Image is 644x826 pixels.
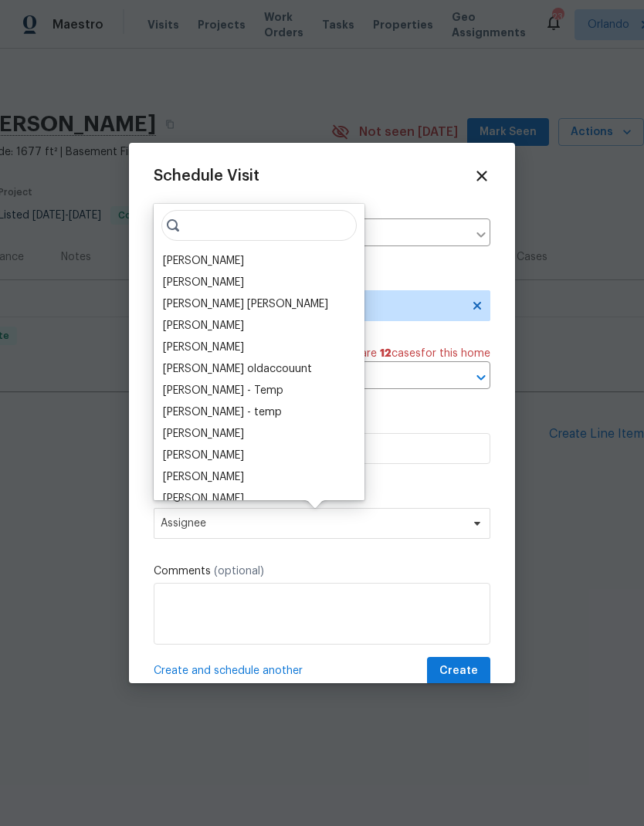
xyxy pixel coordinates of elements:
div: [PERSON_NAME] [163,275,244,290]
div: [PERSON_NAME] - temp [163,405,282,420]
label: Comments [154,564,490,579]
div: [PERSON_NAME] [163,426,244,442]
div: [PERSON_NAME] [163,253,244,269]
span: Create and schedule another [154,663,303,679]
span: Close [473,168,490,184]
div: [PERSON_NAME] [PERSON_NAME] [163,296,328,312]
span: 12 [380,348,391,359]
span: Schedule Visit [154,168,259,184]
button: Create [427,657,490,686]
label: Home [154,203,490,218]
div: [PERSON_NAME] oldaccouunt [163,361,312,377]
div: [PERSON_NAME] [163,491,244,506]
span: Create [439,662,478,681]
div: [PERSON_NAME] [163,340,244,355]
div: [PERSON_NAME] [163,469,244,485]
div: [PERSON_NAME] [163,448,244,463]
div: [PERSON_NAME] [163,318,244,333]
span: There are case s for this home [331,346,490,361]
div: [PERSON_NAME] - Temp [163,383,283,398]
span: Assignee [161,517,463,530]
span: (optional) [214,566,264,577]
button: Open [470,367,492,388]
